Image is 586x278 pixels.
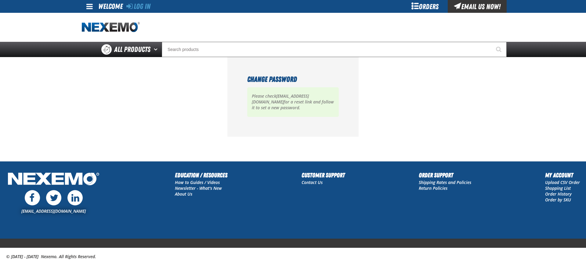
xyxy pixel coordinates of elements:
[419,185,447,191] a: Return Policies
[545,191,572,197] a: Order History
[302,179,323,185] a: Contact Us
[82,22,140,33] img: Nexemo logo
[152,42,162,57] button: Open All Products pages
[545,179,580,185] a: Upload CSV Order
[252,93,309,105] strong: [EMAIL_ADDRESS][DOMAIN_NAME]
[82,22,140,33] a: Home
[6,171,101,189] img: Nexemo Logo
[175,185,222,191] a: Newsletter - What's New
[247,74,339,85] h1: Change Password
[175,171,227,180] h2: Education / Resources
[491,42,507,57] button: Start Searching
[126,2,150,11] a: Log In
[162,42,507,57] input: Search
[114,44,150,55] span: All Products
[247,87,339,117] p: Please check for a reset link and follow it to set a new password.
[302,171,345,180] h2: Customer Support
[545,171,580,180] h2: My Account
[419,171,471,180] h2: Order Support
[545,185,571,191] a: Shopping List
[175,191,192,197] a: About Us
[21,208,86,214] a: [EMAIL_ADDRESS][DOMAIN_NAME]
[545,197,571,203] a: Order by SKU
[419,179,471,185] a: Shipping Rates and Policies
[175,179,220,185] a: How to Guides / Videos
